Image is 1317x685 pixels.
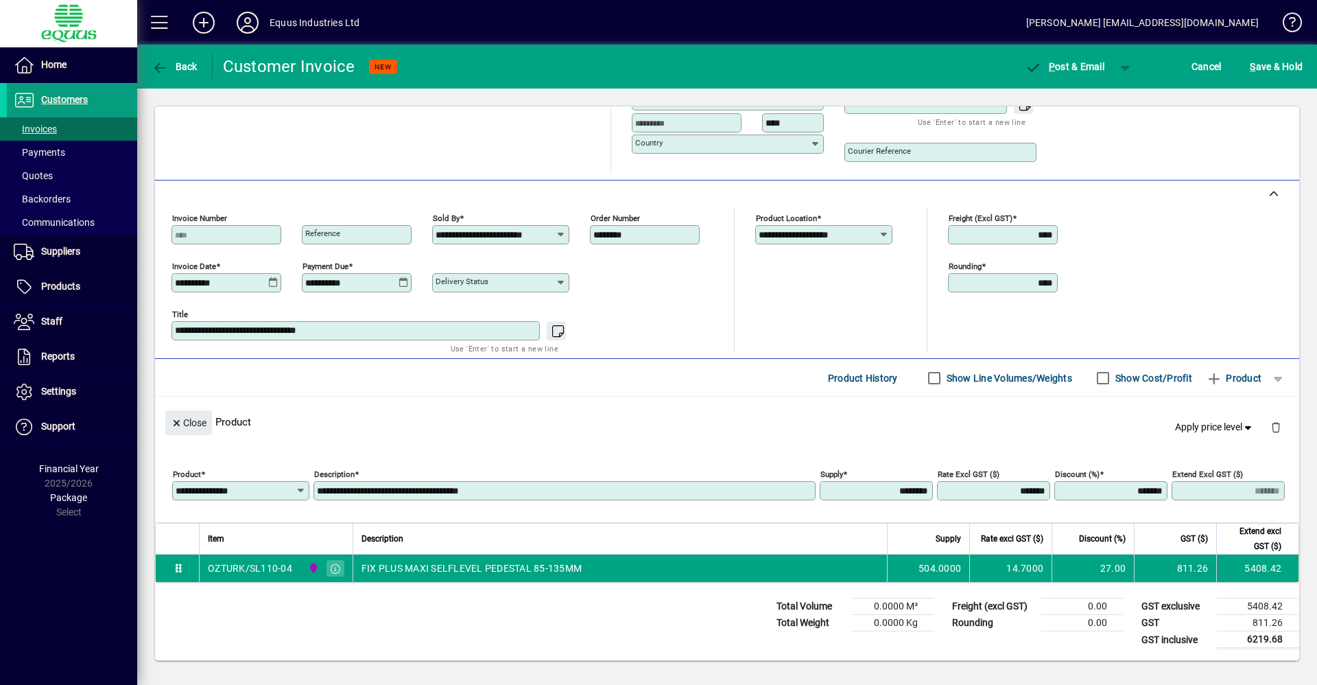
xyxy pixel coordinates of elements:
mat-label: Payment due [302,262,348,271]
td: Total Volume [770,599,852,615]
td: 0.00 [1041,615,1124,631]
span: S [1250,61,1255,72]
span: Reports [41,351,75,362]
span: Extend excl GST ($) [1225,524,1281,554]
a: Settings [7,375,137,409]
mat-hint: Use 'Enter' to start a new line [451,340,558,356]
mat-hint: Use 'Enter' to start a new line [918,114,1025,130]
td: 0.00 [1041,599,1124,615]
span: Home [41,59,67,70]
mat-label: Invoice date [172,262,216,271]
div: OZTURK/SL110-04 [208,561,292,575]
td: 6219.68 [1217,631,1299,649]
div: [PERSON_NAME] [EMAIL_ADDRESS][DOMAIN_NAME] [1026,12,1259,34]
span: Quotes [14,170,53,181]
td: 811.26 [1134,555,1216,582]
mat-label: Freight (excl GST) [949,213,1012,223]
span: Product History [828,367,898,389]
button: Apply price level [1170,415,1260,440]
span: Customers [41,94,88,105]
a: Quotes [7,164,137,187]
td: Freight (excl GST) [945,599,1041,615]
span: Support [41,421,75,432]
span: Backorders [14,194,71,205]
span: Invoices [14,124,57,135]
mat-label: Extend excl GST ($) [1172,469,1243,479]
span: Communications [14,217,95,228]
mat-label: Country [635,138,663,148]
div: Product [155,397,1299,447]
span: Rate excl GST ($) [981,531,1043,546]
td: Total Weight [770,615,852,631]
span: 2TR TOM RYAN CARTAGE [305,561,320,576]
a: Suppliers [7,235,137,269]
span: NEW [375,62,392,71]
a: Support [7,410,137,444]
span: Cancel [1191,56,1222,78]
td: 811.26 [1217,615,1299,631]
span: Apply price level [1175,420,1255,434]
button: Post & Email [1018,54,1111,79]
span: ost & Email [1025,61,1104,72]
div: Customer Invoice [223,56,355,78]
span: Staff [41,316,62,327]
app-page-header-button: Close [162,416,215,428]
span: Financial Year [39,463,99,474]
span: 504.0000 [918,561,961,575]
button: Cancel [1188,54,1225,79]
a: Communications [7,211,137,234]
span: Description [361,531,403,546]
mat-label: Supply [820,469,843,479]
div: 14.7000 [978,561,1043,575]
td: 27.00 [1052,555,1134,582]
app-page-header-button: Back [137,54,213,79]
button: Profile [226,10,270,35]
mat-label: Sold by [433,213,460,223]
a: Reports [7,340,137,374]
button: Product History [822,366,903,391]
a: Knowledge Base [1272,3,1300,47]
span: Settings [41,386,76,397]
a: Staff [7,305,137,339]
mat-label: Title [172,310,188,319]
span: Product [1206,367,1261,389]
span: Discount (%) [1079,531,1126,546]
mat-label: Product [173,469,201,479]
a: Backorders [7,187,137,211]
span: P [1049,61,1055,72]
span: Products [41,281,80,292]
button: Delete [1259,410,1292,443]
a: Payments [7,141,137,164]
button: Save & Hold [1246,54,1306,79]
mat-label: Delivery status [436,277,488,286]
span: Suppliers [41,246,80,257]
div: Equus Industries Ltd [270,12,360,34]
mat-label: Invoice number [172,213,227,223]
span: ave & Hold [1250,56,1303,78]
span: Item [208,531,224,546]
span: GST ($) [1180,531,1208,546]
mat-label: Description [314,469,355,479]
td: 0.0000 M³ [852,599,934,615]
button: Back [148,54,201,79]
span: Payments [14,147,65,158]
td: Rounding [945,615,1041,631]
mat-label: Order number [591,213,640,223]
button: Close [165,410,212,435]
td: GST inclusive [1135,631,1217,649]
a: Products [7,270,137,304]
button: Add [182,10,226,35]
mat-label: Rounding [949,262,982,271]
span: Back [152,61,198,72]
app-page-header-button: Delete [1259,421,1292,433]
span: Supply [936,531,961,546]
td: 5408.42 [1217,599,1299,615]
td: GST [1135,615,1217,631]
span: Close [171,412,206,434]
span: FIX PLUS MAXI SELFLEVEL PEDESTAL 85-135MM [361,561,582,575]
a: Invoices [7,117,137,141]
td: GST exclusive [1135,599,1217,615]
mat-label: Rate excl GST ($) [938,469,999,479]
label: Show Cost/Profit [1113,371,1192,385]
mat-label: Reference [305,229,340,238]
